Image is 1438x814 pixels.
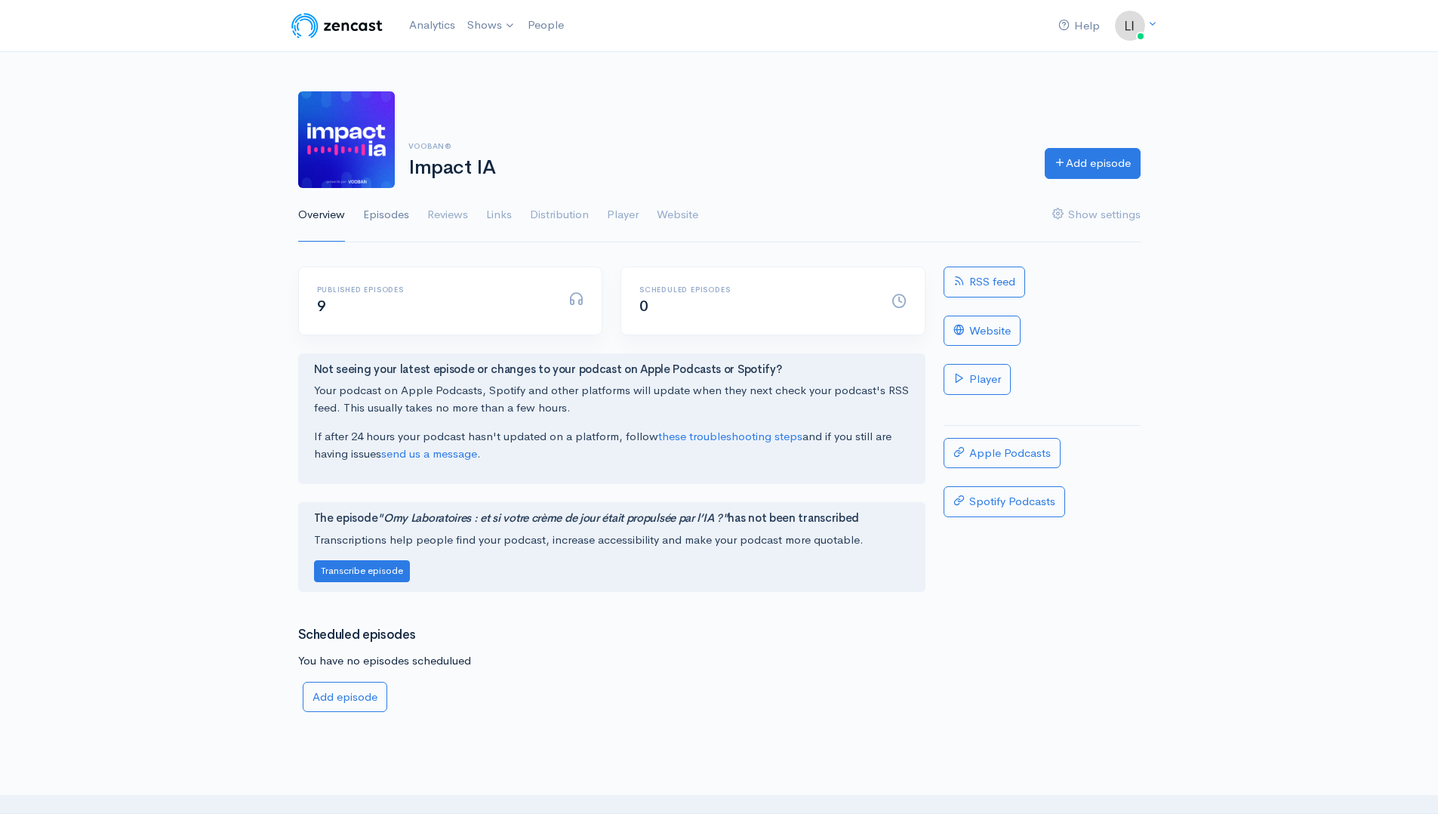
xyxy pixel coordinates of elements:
[607,188,639,242] a: Player
[303,682,387,713] a: Add episode
[944,438,1061,469] a: Apple Podcasts
[1052,10,1106,42] a: Help
[1045,148,1141,179] a: Add episode
[461,9,522,42] a: Shows
[530,188,589,242] a: Distribution
[408,142,1027,150] h6: Vooban®
[298,628,925,643] h3: Scheduled episodes
[427,188,468,242] a: Reviews
[377,510,728,525] i: "Omy Laboratoires : et si votre crème de jour était propulsée par l’IA ?"
[317,297,326,316] span: 9
[944,267,1025,298] a: RSS feed
[314,363,910,376] h4: Not seeing your latest episode or changes to your podcast on Apple Podcasts or Spotify?
[289,11,385,41] img: ZenCast Logo
[381,446,477,461] a: send us a message
[363,188,409,242] a: Episodes
[314,532,910,549] p: Transcriptions help people find your podcast, increase accessibility and make your podcast more q...
[639,297,648,316] span: 0
[403,9,461,42] a: Analytics
[657,188,698,242] a: Website
[298,652,925,670] p: You have no episodes schedulued
[1115,11,1145,41] img: ...
[314,382,910,416] p: Your podcast on Apple Podcasts, Spotify and other platforms will update when they next check your...
[314,428,910,462] p: If after 24 hours your podcast hasn't updated on a platform, follow and if you still are having i...
[314,512,910,525] h4: The episode has not been transcribed
[298,188,345,242] a: Overview
[944,316,1021,347] a: Website
[486,188,512,242] a: Links
[317,285,551,294] h6: Published episodes
[944,364,1011,395] a: Player
[314,560,410,582] button: Transcribe episode
[639,285,873,294] h6: Scheduled episodes
[944,486,1065,517] a: Spotify Podcasts
[658,429,802,443] a: these troubleshooting steps
[314,563,410,577] a: Transcribe episode
[522,9,570,42] a: People
[1052,188,1141,242] a: Show settings
[408,157,1027,179] h1: Impact IA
